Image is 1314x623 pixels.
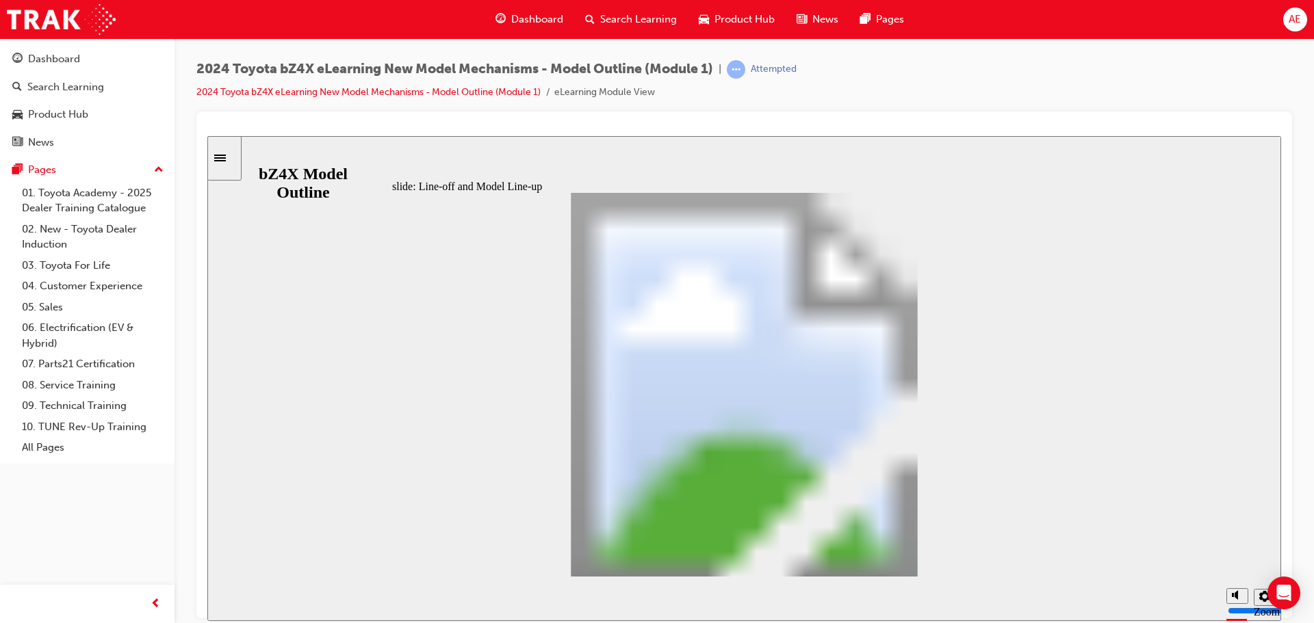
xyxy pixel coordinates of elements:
a: Search Learning [5,75,169,100]
button: DashboardSearch LearningProduct HubNews [5,44,169,157]
button: volume [1019,452,1041,468]
span: Search Learning [600,12,677,27]
span: learningRecordVerb_ATTEMPT-icon [727,60,745,79]
a: 09. Technical Training [16,395,169,416]
a: News [5,130,169,155]
span: pages-icon [12,164,23,176]
span: up-icon [154,161,164,179]
span: car-icon [699,11,709,28]
div: Attempted [751,63,797,76]
span: guage-icon [12,53,23,66]
span: AE [1289,12,1301,27]
a: 06. Electrification (EV & Hybrid) [16,317,169,354]
a: 05. Sales [16,297,169,318]
div: Pages [28,162,56,178]
div: Dashboard [28,51,80,67]
a: Product Hub [5,102,169,127]
a: 2024 Toyota bZ4X eLearning New Model Mechanisms - Model Outline (Module 1) [196,86,541,98]
a: search-iconSearch Learning [574,5,688,34]
span: car-icon [12,109,23,121]
button: AE [1283,8,1307,31]
span: search-icon [12,81,22,94]
img: Trak [7,4,116,35]
span: news-icon [12,137,23,149]
span: 2024 Toyota bZ4X eLearning New Model Mechanisms - Model Outline (Module 1) [196,62,713,77]
div: Open Intercom Messenger [1267,576,1300,609]
a: news-iconNews [786,5,849,34]
span: guage-icon [495,11,506,28]
span: | [719,62,721,77]
span: pages-icon [860,11,871,28]
div: misc controls [1012,440,1067,485]
button: Pages [5,157,169,183]
div: Product Hub [28,107,88,122]
a: 08. Service Training [16,375,169,396]
label: Zoom to fit [1046,470,1072,506]
a: pages-iconPages [849,5,915,34]
span: news-icon [797,11,807,28]
a: 01. Toyota Academy - 2025 Dealer Training Catalogue [16,183,169,219]
button: settings [1046,453,1068,470]
li: eLearning Module View [554,85,655,101]
div: News [28,135,54,150]
span: prev-icon [151,596,161,613]
span: Pages [876,12,904,27]
a: All Pages [16,437,169,458]
span: Dashboard [511,12,563,27]
a: 04. Customer Experience [16,276,169,297]
a: 10. TUNE Rev-Up Training [16,416,169,438]
span: Product Hub [714,12,775,27]
a: 07. Parts21 Certification [16,354,169,375]
div: Search Learning [27,79,104,95]
span: News [812,12,838,27]
a: 02. New - Toyota Dealer Induction [16,219,169,255]
span: search-icon [585,11,595,28]
a: Dashboard [5,47,169,72]
a: car-iconProduct Hub [688,5,786,34]
input: volume [1020,469,1109,480]
a: 03. Toyota For Life [16,255,169,276]
a: guage-iconDashboard [485,5,574,34]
